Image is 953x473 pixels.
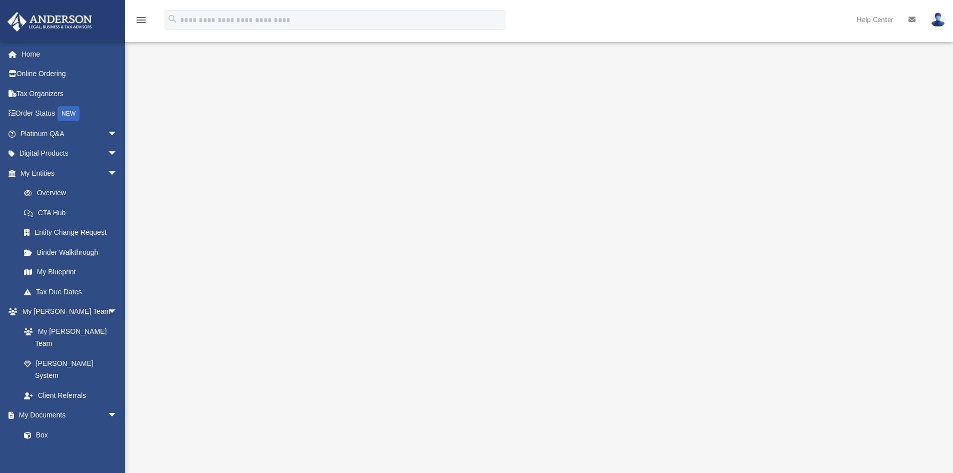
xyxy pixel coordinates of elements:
[7,64,133,84] a: Online Ordering
[14,183,133,203] a: Overview
[108,405,128,426] span: arrow_drop_down
[14,223,133,243] a: Entity Change Request
[14,425,123,445] a: Box
[7,144,133,164] a: Digital Productsarrow_drop_down
[14,282,133,302] a: Tax Due Dates
[135,19,147,26] a: menu
[7,44,133,64] a: Home
[7,302,128,322] a: My [PERSON_NAME] Teamarrow_drop_down
[14,203,133,223] a: CTA Hub
[7,84,133,104] a: Tax Organizers
[14,242,133,262] a: Binder Walkthrough
[14,353,128,385] a: [PERSON_NAME] System
[7,163,133,183] a: My Entitiesarrow_drop_down
[58,106,80,121] div: NEW
[930,13,945,27] img: User Pic
[135,14,147,26] i: menu
[108,124,128,144] span: arrow_drop_down
[7,405,128,425] a: My Documentsarrow_drop_down
[108,302,128,322] span: arrow_drop_down
[5,12,95,32] img: Anderson Advisors Platinum Portal
[108,163,128,184] span: arrow_drop_down
[14,262,128,282] a: My Blueprint
[108,144,128,164] span: arrow_drop_down
[7,104,133,124] a: Order StatusNEW
[7,124,133,144] a: Platinum Q&Aarrow_drop_down
[14,385,128,405] a: Client Referrals
[14,321,123,353] a: My [PERSON_NAME] Team
[167,14,178,25] i: search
